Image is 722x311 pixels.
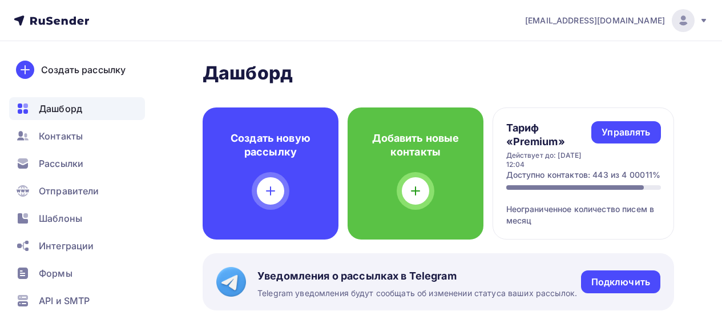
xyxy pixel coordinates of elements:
[506,151,592,169] div: Действует до: [DATE] 12:04
[39,266,72,280] span: Формы
[39,129,83,143] span: Контакты
[591,276,650,289] div: Подключить
[39,157,83,170] span: Рассылки
[9,97,145,120] a: Дашборд
[203,62,674,85] h2: Дашборд
[39,184,99,198] span: Отправители
[9,125,145,147] a: Контакты
[257,269,577,283] span: Уведомления о рассылках в Telegram
[506,190,661,226] div: Неограниченное количество писем в месяц
[506,121,592,149] h4: Тариф «Premium»
[366,131,465,159] h4: Добавить новые контакты
[39,239,94,253] span: Интеграции
[257,288,577,299] span: Telegram уведомления будут сообщать об изменении статуса ваших рассылок.
[9,207,145,230] a: Шаблоны
[9,262,145,285] a: Формы
[646,169,660,181] div: 11%
[221,131,320,159] h4: Создать новую рассылку
[602,126,650,139] div: Управлять
[39,102,82,115] span: Дашборд
[39,212,82,225] span: Шаблоны
[39,294,90,308] span: API и SMTP
[525,9,708,32] a: [EMAIL_ADDRESS][DOMAIN_NAME]
[9,152,145,175] a: Рассылки
[506,169,645,181] div: Доступно контактов: 443 из 4 000
[41,63,126,77] div: Создать рассылку
[9,180,145,202] a: Отправители
[525,15,665,26] span: [EMAIL_ADDRESS][DOMAIN_NAME]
